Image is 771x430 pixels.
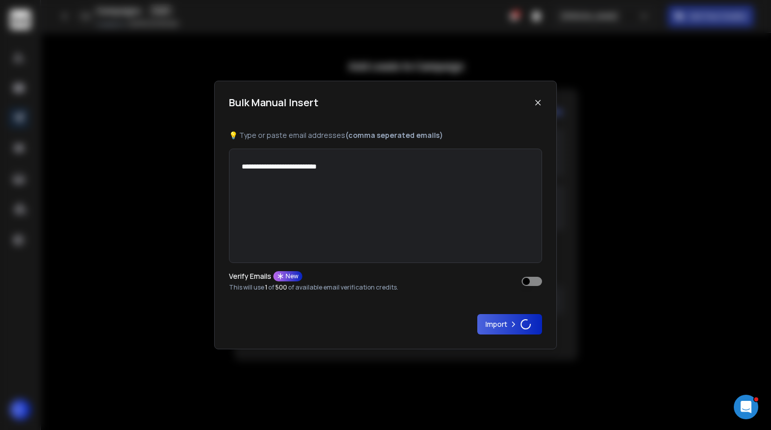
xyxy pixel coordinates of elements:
[229,273,271,280] p: Verify Emails
[477,314,542,335] button: Import
[229,130,542,140] p: 💡 Type or paste email addresses
[265,283,267,292] span: 1
[734,395,758,419] iframe: Intercom live chat
[273,271,302,281] div: New
[275,283,287,292] span: 500
[229,95,318,110] h1: Bulk Manual Insert
[345,130,443,140] b: (comma seperated emails)
[229,283,398,292] p: This will use of of available email verification credits.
